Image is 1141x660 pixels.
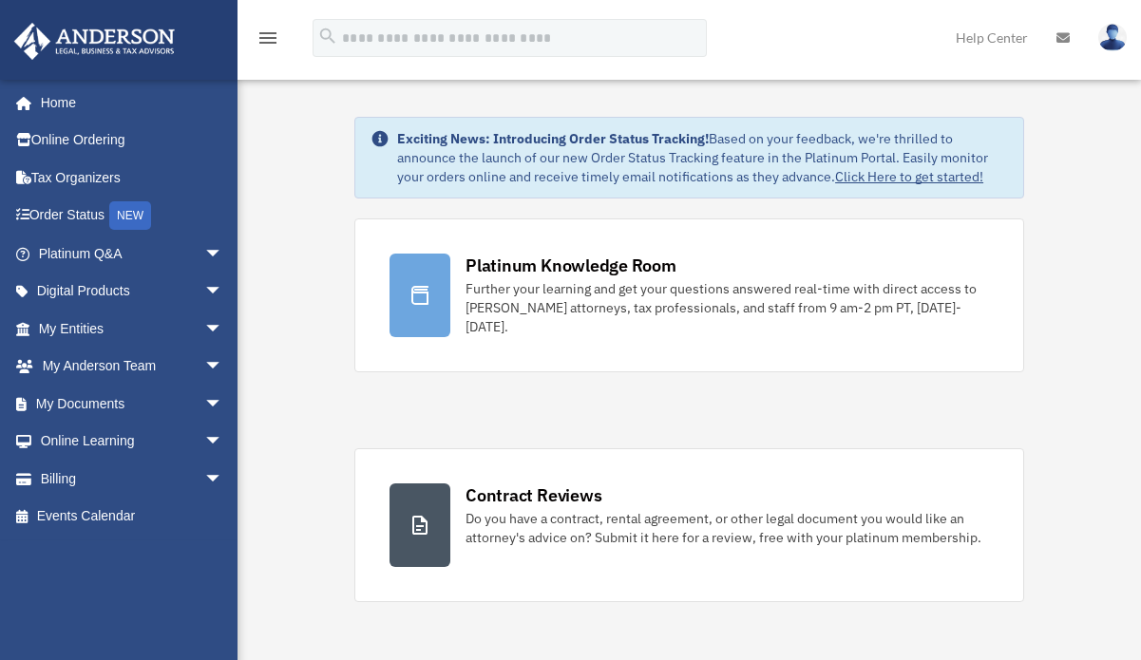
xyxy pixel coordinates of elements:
[204,348,242,387] span: arrow_drop_down
[204,385,242,424] span: arrow_drop_down
[835,168,983,185] a: Click Here to get started!
[1098,24,1127,51] img: User Pic
[13,235,252,273] a: Platinum Q&Aarrow_drop_down
[109,201,151,230] div: NEW
[13,460,252,498] a: Billingarrow_drop_down
[257,33,279,49] a: menu
[13,310,252,348] a: My Entitiesarrow_drop_down
[354,448,1024,602] a: Contract Reviews Do you have a contract, rental agreement, or other legal document you would like...
[257,27,279,49] i: menu
[317,26,338,47] i: search
[466,279,989,336] div: Further your learning and get your questions answered real-time with direct access to [PERSON_NAM...
[13,122,252,160] a: Online Ordering
[354,218,1024,372] a: Platinum Knowledge Room Further your learning and get your questions answered real-time with dire...
[13,273,252,311] a: Digital Productsarrow_drop_down
[466,254,676,277] div: Platinum Knowledge Room
[9,23,181,60] img: Anderson Advisors Platinum Portal
[204,273,242,311] span: arrow_drop_down
[13,84,242,122] a: Home
[204,423,242,462] span: arrow_drop_down
[204,235,242,273] span: arrow_drop_down
[204,460,242,499] span: arrow_drop_down
[466,509,989,547] div: Do you have a contract, rental agreement, or other legal document you would like an attorney's ad...
[397,130,709,147] strong: Exciting News: Introducing Order Status Tracking!
[13,159,252,197] a: Tax Organizers
[13,498,252,536] a: Events Calendar
[13,197,252,236] a: Order StatusNEW
[13,423,252,461] a: Online Learningarrow_drop_down
[13,385,252,423] a: My Documentsarrow_drop_down
[13,348,252,386] a: My Anderson Teamarrow_drop_down
[204,310,242,349] span: arrow_drop_down
[397,129,1008,186] div: Based on your feedback, we're thrilled to announce the launch of our new Order Status Tracking fe...
[466,483,601,507] div: Contract Reviews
